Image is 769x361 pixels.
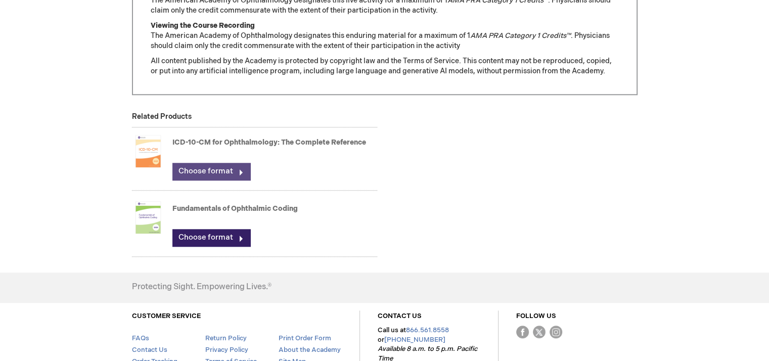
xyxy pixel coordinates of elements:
img: Twitter [533,326,546,338]
img: instagram [550,326,562,338]
a: Choose format [172,163,250,180]
a: CONTACT US [378,312,422,320]
a: CUSTOMER SERVICE [132,312,201,320]
a: Return Policy [205,334,246,342]
a: Privacy Policy [205,346,248,354]
a: FAQs [132,334,149,342]
img: ICD-10-CM for Ophthalmology: The Complete Reference [132,131,164,171]
em: AMA PRA Category 1 Credits™ [470,31,571,40]
a: Contact Us [132,346,167,354]
strong: Viewing the Course Recording [151,21,255,30]
a: ICD-10-CM for Ophthalmology: The Complete Reference [172,138,366,147]
p: All content published by the Academy is protected by copyright law and the Terms of Service. This... [151,56,619,76]
img: Fundamentals of Ophthalmic Coding [132,197,164,238]
a: [PHONE_NUMBER] [384,336,445,344]
a: FOLLOW US [516,312,556,320]
a: About the Academy [278,346,340,354]
strong: Related Products [132,112,192,121]
img: Facebook [516,326,529,338]
a: 866.561.8558 [406,326,449,334]
a: Fundamentals of Ophthalmic Coding [172,204,298,213]
p: The American Academy of Ophthalmology designates this enduring material for a maximum of 1 . Phys... [151,21,619,51]
h4: Protecting Sight. Empowering Lives.® [132,283,272,292]
a: Print Order Form [278,334,331,342]
a: Choose format [172,229,250,246]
